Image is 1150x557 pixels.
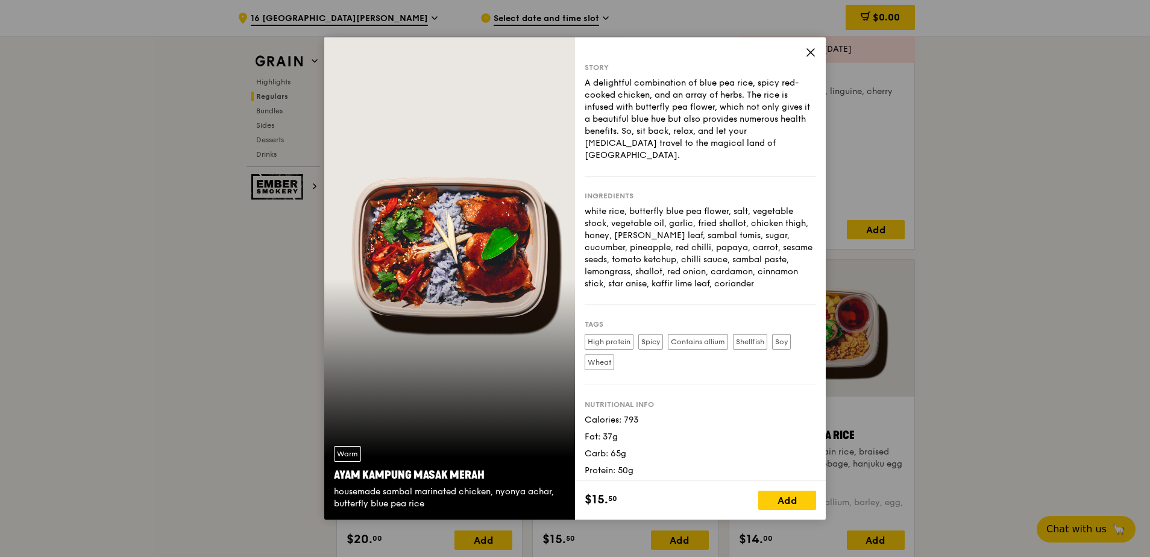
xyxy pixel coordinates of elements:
label: Wheat [585,354,614,370]
div: Warm [334,446,361,462]
div: Calories: 793 [585,414,816,426]
div: Ayam Kampung Masak Merah [334,467,565,483]
span: 50 [608,494,617,503]
label: Soy [772,334,791,350]
div: white rice, butterfly blue pea flower, salt, vegetable stock, vegetable oil, garlic, fried shallo... [585,206,816,290]
span: $15. [585,491,608,509]
label: Spicy [638,334,663,350]
div: A delightful combination of blue pea rice, spicy red-cooked chicken, and an array of herbs. The r... [585,77,816,162]
div: Tags [585,319,816,329]
div: Add [758,491,816,510]
div: Story [585,63,816,72]
div: Protein: 50g [585,465,816,477]
div: Nutritional info [585,400,816,409]
label: Shellfish [733,334,767,350]
div: Fat: 37g [585,431,816,443]
div: Ingredients [585,191,816,201]
label: High protein [585,334,633,350]
div: Carb: 65g [585,448,816,460]
div: housemade sambal marinated chicken, nyonya achar, butterfly blue pea rice [334,486,565,510]
label: Contains allium [668,334,728,350]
